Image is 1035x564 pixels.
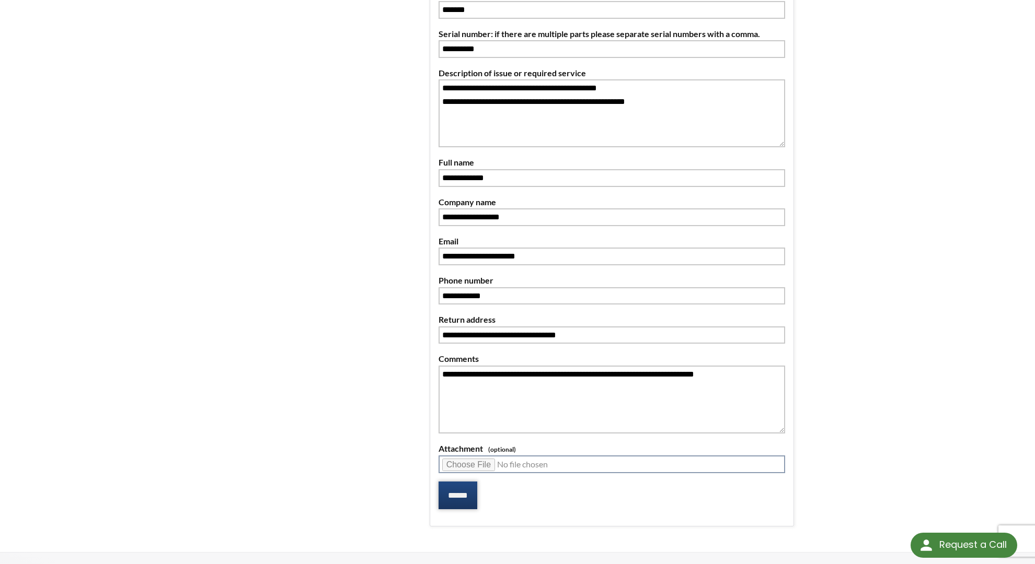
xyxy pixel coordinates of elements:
[918,537,935,554] img: round button
[439,156,785,169] label: Full name
[439,352,785,366] label: Comments
[439,313,785,326] label: Return address
[439,442,785,455] label: Attachment
[439,195,785,209] label: Company name
[439,27,785,41] label: Serial number: if there are multiple parts please separate serial numbers with a comma.
[439,274,785,287] label: Phone number
[939,533,1007,557] div: Request a Call
[439,66,785,80] label: Description of issue or required service
[439,234,785,248] label: Email
[911,533,1017,558] div: Request a Call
